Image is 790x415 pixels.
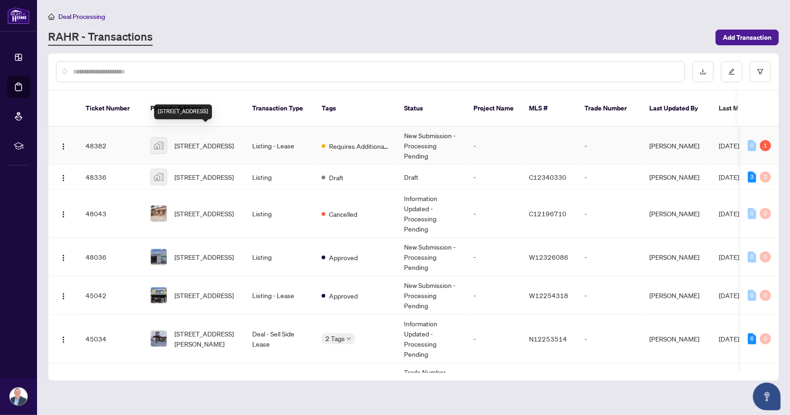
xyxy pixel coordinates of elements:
[48,29,153,46] a: RAHR - Transactions
[78,276,143,315] td: 45042
[56,250,71,264] button: Logo
[466,91,522,127] th: Project Name
[154,104,212,119] div: [STREET_ADDRESS]
[60,336,67,343] img: Logo
[642,276,711,315] td: [PERSON_NAME]
[577,276,642,315] td: -
[466,127,522,165] td: -
[529,291,568,299] span: W12254318
[700,68,706,75] span: download
[151,287,167,303] img: thumbnail-img
[719,173,739,181] span: [DATE]
[174,329,237,349] span: [STREET_ADDRESS][PERSON_NAME]
[329,291,358,301] span: Approved
[760,333,771,344] div: 0
[329,141,389,151] span: Requires Additional Docs
[347,336,351,341] span: down
[60,143,67,150] img: Logo
[245,189,314,238] td: Listing
[60,254,67,262] img: Logo
[692,61,714,82] button: download
[748,208,756,219] div: 0
[529,173,566,181] span: C12340330
[325,333,345,344] span: 2 Tags
[721,61,742,82] button: edit
[466,315,522,363] td: -
[48,13,55,20] span: home
[397,315,466,363] td: Information Updated - Processing Pending
[529,209,566,218] span: C12196710
[78,189,143,238] td: 48043
[728,68,735,75] span: edit
[719,141,739,150] span: [DATE]
[7,7,30,24] img: logo
[397,276,466,315] td: New Submission - Processing Pending
[642,315,711,363] td: [PERSON_NAME]
[78,91,143,127] th: Ticket Number
[750,61,771,82] button: filter
[577,363,642,412] td: 2509740
[719,209,739,218] span: [DATE]
[466,238,522,276] td: -
[56,331,71,346] button: Logo
[577,189,642,238] td: -
[719,291,739,299] span: [DATE]
[78,165,143,189] td: 48336
[577,165,642,189] td: -
[151,249,167,265] img: thumbnail-img
[174,172,234,182] span: [STREET_ADDRESS]
[466,189,522,238] td: -
[642,91,711,127] th: Last Updated By
[245,165,314,189] td: Listing
[174,208,234,219] span: [STREET_ADDRESS]
[577,127,642,165] td: -
[151,331,167,347] img: thumbnail-img
[760,251,771,262] div: 0
[60,293,67,300] img: Logo
[60,174,67,182] img: Logo
[397,165,466,189] td: Draft
[760,140,771,151] div: 1
[174,290,234,300] span: [STREET_ADDRESS]
[329,209,357,219] span: Cancelled
[577,238,642,276] td: -
[78,315,143,363] td: 45034
[522,91,577,127] th: MLS #
[577,91,642,127] th: Trade Number
[151,206,167,221] img: thumbnail-img
[748,171,756,183] div: 3
[466,363,522,412] td: -
[397,127,466,165] td: New Submission - Processing Pending
[10,388,27,405] img: Profile Icon
[757,68,764,75] span: filter
[715,30,779,45] button: Add Transaction
[58,12,105,21] span: Deal Processing
[760,290,771,301] div: 0
[719,335,739,343] span: [DATE]
[245,276,314,315] td: Listing - Lease
[245,238,314,276] td: Listing
[56,206,71,221] button: Logo
[245,363,314,412] td: Deal - Sell Side Sale
[143,91,245,127] th: Property Address
[314,91,397,127] th: Tags
[760,171,771,183] div: 0
[397,189,466,238] td: Information Updated - Processing Pending
[723,30,771,45] span: Add Transaction
[329,172,343,183] span: Draft
[748,333,756,344] div: 6
[642,127,711,165] td: [PERSON_NAME]
[529,253,568,261] span: W12326086
[719,103,775,113] span: Last Modified Date
[719,253,739,261] span: [DATE]
[529,335,567,343] span: N12253514
[748,290,756,301] div: 0
[56,170,71,184] button: Logo
[60,211,67,218] img: Logo
[760,208,771,219] div: 0
[577,315,642,363] td: -
[642,363,711,412] td: [PERSON_NAME]
[174,140,234,151] span: [STREET_ADDRESS]
[466,276,522,315] td: -
[151,138,167,153] img: thumbnail-img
